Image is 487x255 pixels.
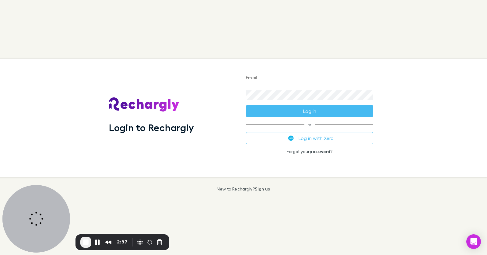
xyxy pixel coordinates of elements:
h1: Login to Rechargly [109,122,194,133]
button: Log in with Xero [246,132,373,144]
img: Rechargly's Logo [109,97,180,112]
button: Log in [246,105,373,117]
img: Xero's logo [288,135,294,141]
p: Forgot your ? [246,149,373,154]
a: password [310,149,330,154]
a: Sign up [255,186,270,191]
div: Open Intercom Messenger [466,234,481,249]
p: New to Rechargly? [217,187,271,191]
